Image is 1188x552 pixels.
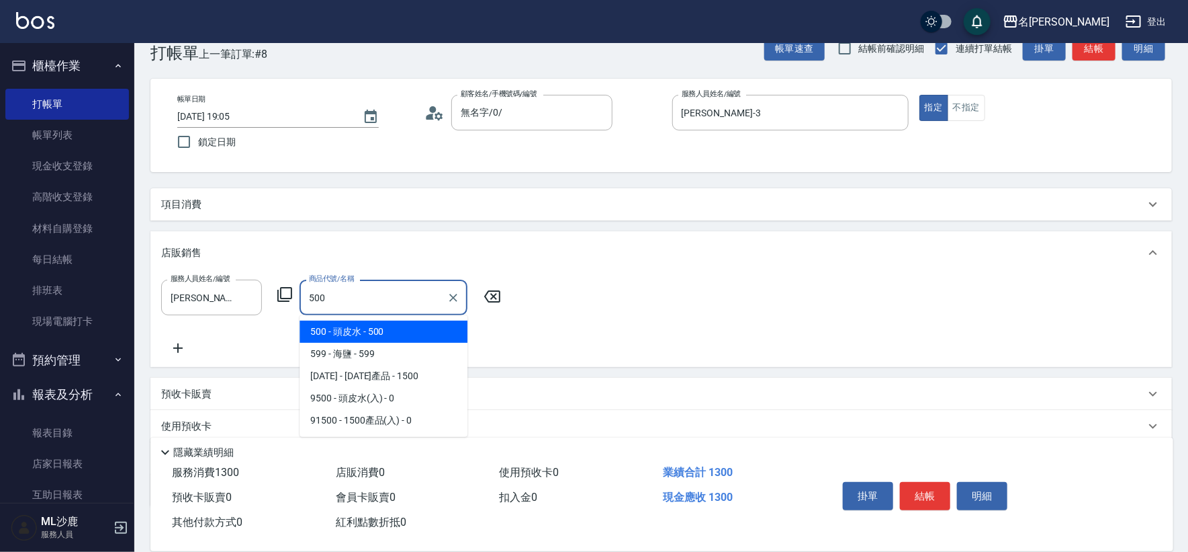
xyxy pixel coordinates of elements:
[161,198,201,212] p: 項目消費
[150,410,1172,442] div: 使用預收卡
[300,387,467,409] span: 9500 - 頭皮水(入) - 0
[1072,36,1115,61] button: 結帳
[764,36,825,61] button: 帳單速查
[5,244,129,275] a: 每日結帳
[5,89,129,120] a: 打帳單
[5,418,129,448] a: 報表目錄
[336,466,385,479] span: 店販消費 0
[150,44,199,63] h3: 打帳單
[956,42,1012,56] span: 連續打單結帳
[300,343,467,365] span: 599 - 海鹽 - 599
[5,306,129,337] a: 現場電腦打卡
[177,106,349,128] input: YYYY/MM/DD hh:mm
[150,231,1172,274] div: 店販銷售
[161,387,212,401] p: 預收卡販賣
[5,48,129,83] button: 櫃檯作業
[11,514,38,541] img: Person
[336,491,396,504] span: 會員卡販賣 0
[336,516,406,528] span: 紅利點數折抵 0
[1023,36,1066,61] button: 掛單
[300,321,467,343] span: 500 - 頭皮水 - 500
[5,377,129,412] button: 報表及分析
[5,120,129,151] a: 帳單列表
[682,89,741,99] label: 服務人員姓名/編號
[997,8,1115,36] button: 名[PERSON_NAME]
[1120,9,1172,34] button: 登出
[16,12,54,29] img: Logo
[5,479,129,510] a: 互助日報表
[500,466,559,479] span: 使用預收卡 0
[199,46,268,63] span: 上一筆訂單:#8
[309,274,354,284] label: 商品代號/名稱
[172,516,242,528] span: 其他付款方式 0
[957,482,1007,510] button: 明細
[1122,36,1165,61] button: 明細
[41,515,109,528] h5: ML沙鹿
[150,378,1172,410] div: 預收卡販賣
[500,491,538,504] span: 扣入金 0
[444,288,463,307] button: Clear
[1019,13,1109,30] div: 名[PERSON_NAME]
[173,446,234,460] p: 隱藏業績明細
[171,274,230,284] label: 服務人員姓名/編號
[964,8,991,35] button: save
[663,466,733,479] span: 業績合計 1300
[663,491,733,504] span: 現金應收 1300
[300,409,467,432] span: 91500 - 1500產品(入) - 0
[41,528,109,541] p: 服務人員
[198,135,236,149] span: 鎖定日期
[355,101,387,133] button: Choose date, selected date is 2025-09-10
[300,365,467,387] span: [DATE] - [DATE]產品 - 1500
[161,246,201,260] p: 店販銷售
[5,275,129,306] a: 排班表
[161,420,212,434] p: 使用預收卡
[150,188,1172,221] div: 項目消費
[461,89,537,99] label: 顧客姓名/手機號碼/編號
[177,94,205,104] label: 帳單日期
[919,95,948,121] button: 指定
[900,482,950,510] button: 結帳
[5,343,129,378] button: 預約管理
[5,448,129,479] a: 店家日報表
[948,95,985,121] button: 不指定
[172,491,232,504] span: 預收卡販賣 0
[859,42,925,56] span: 結帳前確認明細
[5,151,129,182] a: 現金收支登錄
[5,182,129,212] a: 高階收支登錄
[172,466,239,479] span: 服務消費 1300
[843,482,893,510] button: 掛單
[5,213,129,244] a: 材料自購登錄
